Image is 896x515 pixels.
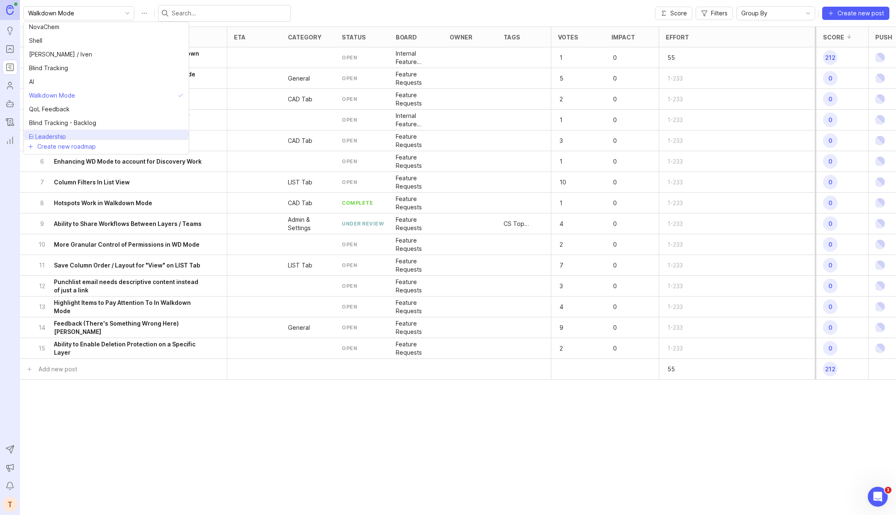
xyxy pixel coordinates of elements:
[558,52,584,64] p: 1
[823,34,844,40] div: Score
[38,317,204,338] button: 14Feedback (There's Something Wrong Here) [PERSON_NAME]
[342,75,357,82] div: open
[611,114,637,126] p: 0
[396,236,436,253] div: Feature Requests
[823,362,838,376] span: 212
[823,196,838,210] span: 0
[666,52,691,64] p: 55
[288,178,312,186] p: LIST Tab
[342,220,384,227] div: under review
[38,282,46,290] p: 12
[558,218,584,230] p: 4
[823,154,838,169] span: 0
[611,52,637,64] p: 0
[611,301,637,313] p: 0
[342,54,357,61] div: open
[736,6,815,20] div: toggle menu
[234,34,246,40] div: eta
[558,156,584,167] p: 1
[823,216,838,231] span: 0
[38,344,46,353] p: 15
[2,78,17,93] a: Users
[38,297,204,317] button: 13Highlight Items to Pay Attention To In Walkdown Mode
[38,261,46,270] p: 11
[54,199,152,207] h6: Hotspots Work in Walkdown Mode
[38,178,46,186] p: 7
[396,257,436,274] div: Feature Requests
[666,363,691,375] p: 55
[666,301,691,313] p: 1-233
[396,153,436,170] div: Feature Requests
[611,135,637,147] p: 0
[823,320,838,335] span: 0
[801,10,815,17] svg: toggle icon
[666,322,691,334] p: 1-233
[29,36,42,45] span: Shell
[823,175,838,189] span: 0
[823,133,838,148] span: 0
[6,5,14,15] img: Canny Home
[396,34,417,40] div: board
[342,34,366,40] div: status
[138,7,151,20] button: Roadmap options
[29,132,66,141] span: Ei Leadership
[342,303,357,310] div: open
[823,113,838,127] span: 0
[875,255,885,275] img: Linear Logo
[288,74,310,83] div: General
[23,6,134,20] div: toggle menu
[38,303,46,311] p: 13
[823,341,838,356] span: 0
[611,34,635,40] div: Impact
[823,299,838,314] span: 0
[875,317,885,338] img: Linear Logo
[666,93,691,105] p: 1-233
[396,174,436,191] p: Feature Requests
[54,178,130,186] h6: Column Filters In List View
[396,91,436,108] p: Feature Requests
[875,193,885,213] img: Linear Logo
[666,177,691,188] p: 1-233
[29,118,96,128] span: Blind Tracking - Backlog
[666,135,691,147] p: 1-233
[2,133,17,148] a: Reporting
[450,34,472,40] div: owner
[823,279,838,293] span: 0
[342,199,373,206] div: complete
[2,442,17,457] button: Send to Autopilot
[27,143,34,150] svg: prefix icon Plus
[342,158,357,165] div: open
[875,213,885,234] img: Linear Logo
[558,260,584,271] p: 7
[2,497,17,512] div: T
[611,156,637,167] p: 0
[504,220,544,228] p: CS Top Request
[342,96,357,103] div: open
[342,324,357,331] div: open
[611,93,637,105] p: 0
[666,156,691,167] p: 1-233
[121,10,134,17] svg: toggle icon
[38,324,46,332] p: 14
[396,112,436,128] p: Internal Feature Requests
[38,240,46,249] p: 10
[838,9,884,17] span: Create new post
[2,23,17,38] a: Ideas
[54,261,200,270] h6: Save Column Order / Layout for "View" on LIST Tab
[875,34,892,40] div: Push
[54,319,204,336] h6: Feedback (There's Something Wrong Here) [PERSON_NAME]
[396,195,436,211] p: Feature Requests
[288,199,312,207] p: CAD Tab
[396,340,436,357] p: Feature Requests
[288,324,310,332] p: General
[823,92,838,106] span: 0
[558,73,584,84] p: 5
[288,216,329,232] p: Admin & Settings
[38,213,204,234] button: 9Ability to Share Workflows Between Layers / Teams
[288,261,312,270] p: LIST Tab
[38,199,46,207] p: 8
